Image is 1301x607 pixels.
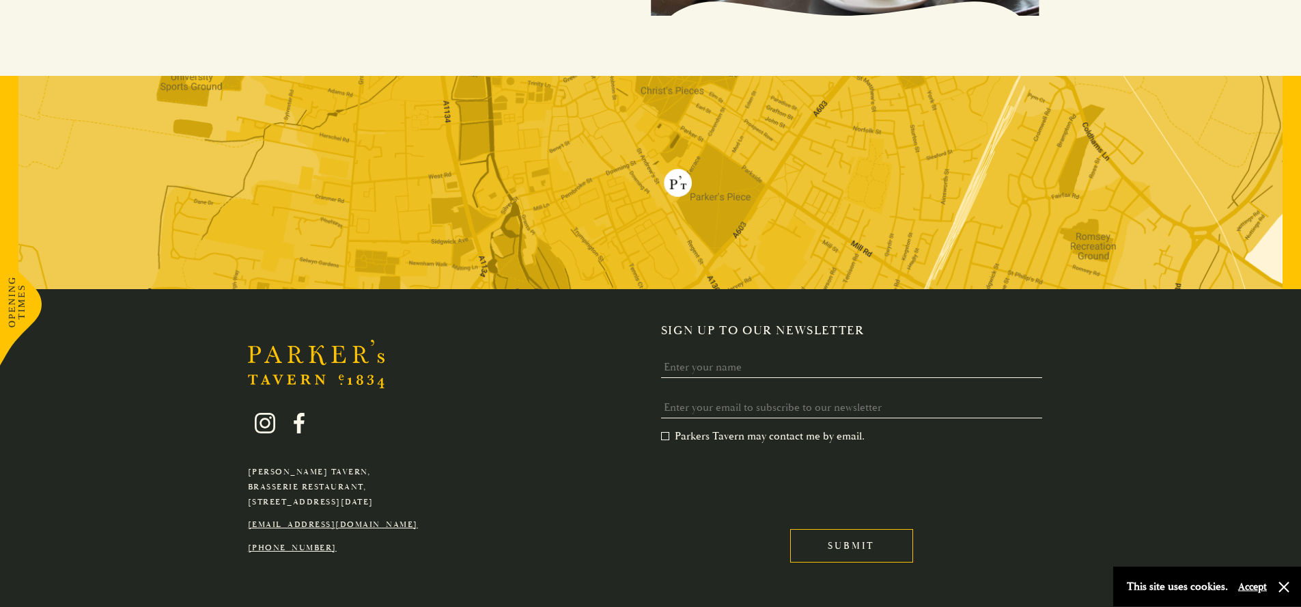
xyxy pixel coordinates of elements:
[661,429,865,443] label: Parkers Tavern may contact me by email.
[248,465,418,509] p: [PERSON_NAME] Tavern, Brasserie Restaurant, [STREET_ADDRESS][DATE]
[1277,580,1291,594] button: Close and accept
[248,543,337,553] a: [PHONE_NUMBER]
[661,397,1043,418] input: Enter your email to subscribe to our newsletter
[1127,577,1228,597] p: This site uses cookies.
[661,454,869,507] iframe: reCAPTCHA
[661,323,1054,338] h2: Sign up to our newsletter
[18,76,1283,289] img: map
[1238,580,1267,593] button: Accept
[790,529,913,563] input: Submit
[248,520,418,530] a: [EMAIL_ADDRESS][DOMAIN_NAME]
[661,357,1043,378] input: Enter your name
